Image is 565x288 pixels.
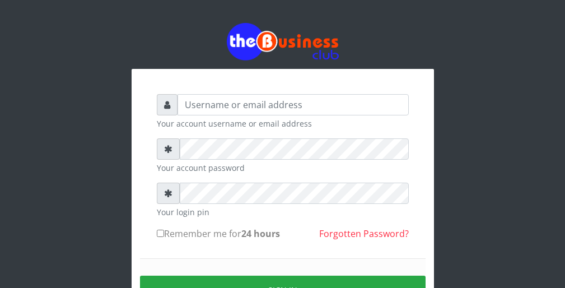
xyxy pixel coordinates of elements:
[157,206,409,218] small: Your login pin
[319,227,409,240] a: Forgotten Password?
[241,227,280,240] b: 24 hours
[157,227,280,240] label: Remember me for
[157,118,409,129] small: Your account username or email address
[157,230,164,237] input: Remember me for24 hours
[157,162,409,174] small: Your account password
[178,94,409,115] input: Username or email address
